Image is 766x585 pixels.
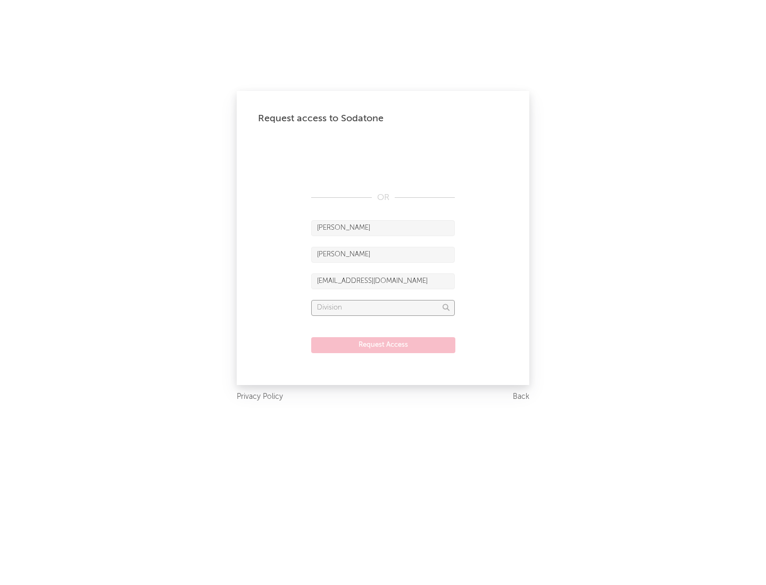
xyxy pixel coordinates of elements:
input: Email [311,273,455,289]
input: Division [311,300,455,316]
button: Request Access [311,337,455,353]
div: OR [311,191,455,204]
a: Privacy Policy [237,390,283,404]
a: Back [513,390,529,404]
input: Last Name [311,247,455,263]
div: Request access to Sodatone [258,112,508,125]
input: First Name [311,220,455,236]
